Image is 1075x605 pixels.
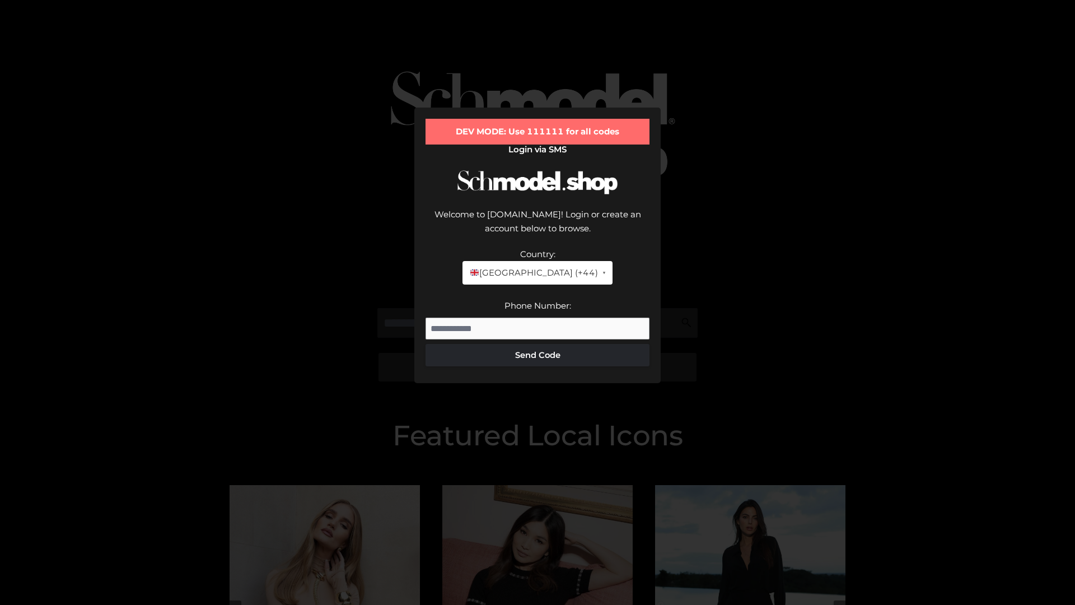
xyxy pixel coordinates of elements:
label: Phone Number: [504,300,571,311]
h2: Login via SMS [426,145,649,155]
img: Schmodel Logo [454,160,621,204]
label: Country: [520,249,555,259]
div: Welcome to [DOMAIN_NAME]! Login or create an account below to browse. [426,207,649,247]
span: [GEOGRAPHIC_DATA] (+44) [469,266,597,280]
div: DEV MODE: Use 111111 for all codes [426,119,649,145]
img: 🇬🇧 [470,268,479,277]
button: Send Code [426,344,649,366]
